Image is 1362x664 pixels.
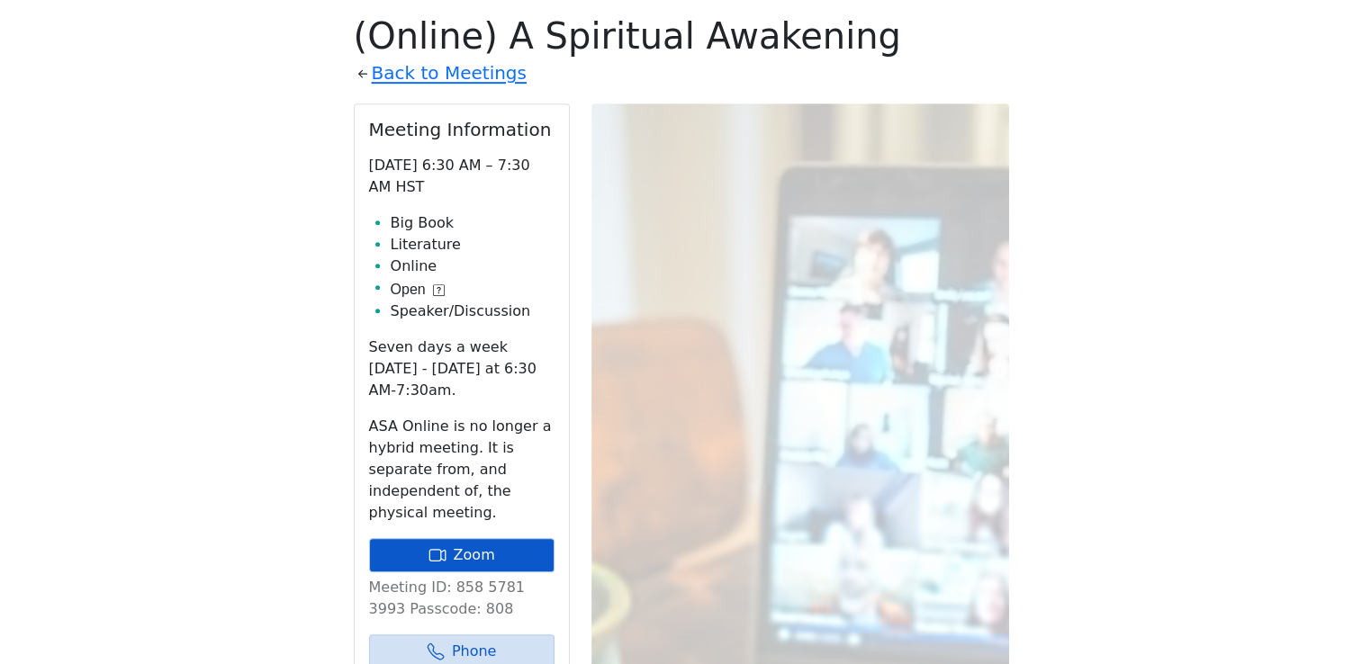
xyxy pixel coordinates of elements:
[391,279,426,301] span: Open
[391,256,555,277] li: Online
[391,279,445,301] button: Open
[369,155,555,198] p: [DATE] 6:30 AM – 7:30 AM HST
[372,58,527,89] a: Back to Meetings
[369,336,555,401] p: Seven days a week [DATE] - [DATE] at 6:30 AM-7:30am.
[354,14,1009,58] h1: (Online) A Spiritual Awakening
[391,301,555,322] li: Speaker/Discussion
[369,538,555,572] a: Zoom
[369,119,555,140] h2: Meeting Information
[391,234,555,256] li: Literature
[369,416,555,524] p: ASA Online is no longer a hybrid meeting. It is separate from, and independent of, the physical m...
[391,212,555,234] li: Big Book
[369,577,555,620] p: Meeting ID: 858 5781 3993 Passcode: 808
